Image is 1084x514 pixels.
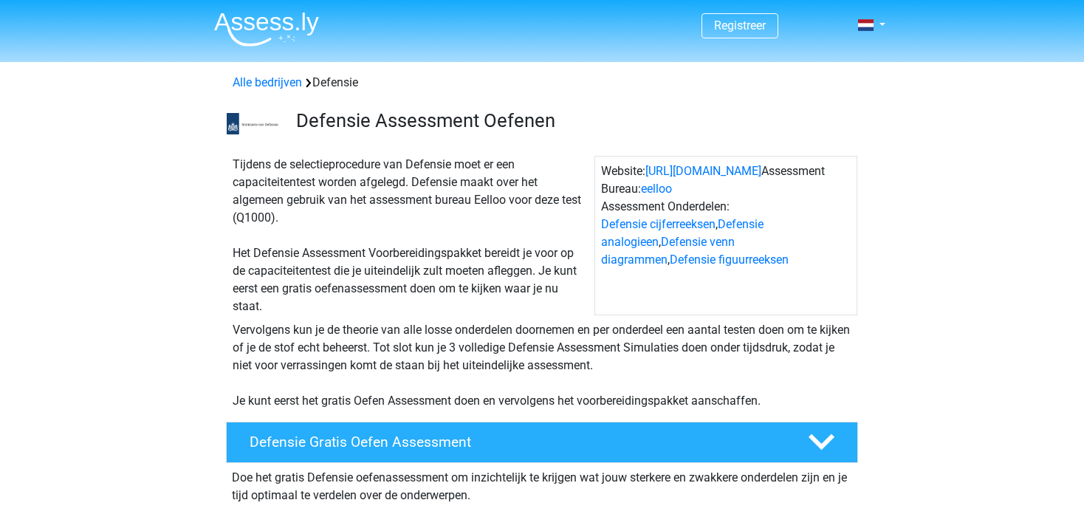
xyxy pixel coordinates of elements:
[227,321,857,410] div: Vervolgens kun je de theorie van alle losse onderdelen doornemen en per onderdeel een aantal test...
[601,217,716,231] a: Defensie cijferreeksen
[226,463,858,504] div: Doe het gratis Defensie oefenassessment om inzichtelijk te krijgen wat jouw sterkere en zwakkere ...
[214,12,319,47] img: Assessly
[670,253,789,267] a: Defensie figuurreeksen
[227,156,594,315] div: Tijdens de selectieprocedure van Defensie moet er een capaciteitentest worden afgelegd. Defensie ...
[296,109,846,132] h3: Defensie Assessment Oefenen
[645,164,761,178] a: [URL][DOMAIN_NAME]
[714,18,766,32] a: Registreer
[250,434,784,450] h4: Defensie Gratis Oefen Assessment
[601,235,735,267] a: Defensie venn diagrammen
[594,156,857,315] div: Website: Assessment Bureau: Assessment Onderdelen: , , ,
[220,422,864,463] a: Defensie Gratis Oefen Assessment
[227,74,857,92] div: Defensie
[641,182,672,196] a: eelloo
[601,217,764,249] a: Defensie analogieen
[233,75,302,89] a: Alle bedrijven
